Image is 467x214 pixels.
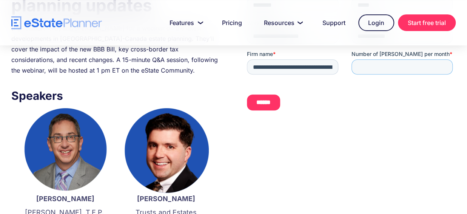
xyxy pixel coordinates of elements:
strong: [PERSON_NAME] [137,195,195,203]
h3: Speakers [11,87,220,104]
strong: [PERSON_NAME] [36,195,94,203]
a: home [11,16,102,29]
a: Login [358,14,394,31]
a: Pricing [213,15,251,30]
a: Resources [255,15,310,30]
a: Start free trial [398,14,456,31]
a: Features [160,15,209,30]
a: Support [313,15,354,30]
div: [PERSON_NAME] and [PERSON_NAME] for a webinar on the latest developments in [GEOGRAPHIC_DATA]-Can... [11,23,220,76]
